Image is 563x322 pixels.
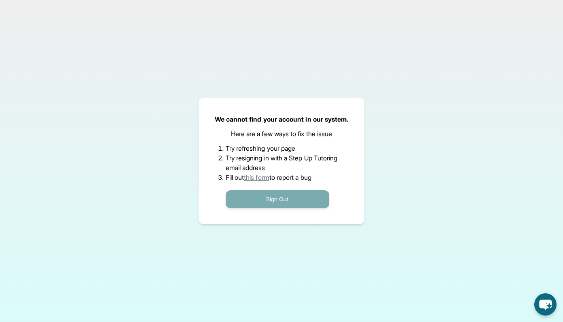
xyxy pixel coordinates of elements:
a: Sign Out [226,195,329,203]
button: chat-button [534,293,557,316]
a: this form [244,173,269,181]
li: Try refreshing your page [226,143,338,153]
button: Sign Out [226,190,329,208]
p: Here are a few ways to fix the issue [231,129,332,139]
p: We cannot find your account in our system. [215,114,349,124]
li: Try resigning in with a Step Up Tutoring email address [226,153,338,173]
li: Fill out to report a bug [226,173,338,182]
